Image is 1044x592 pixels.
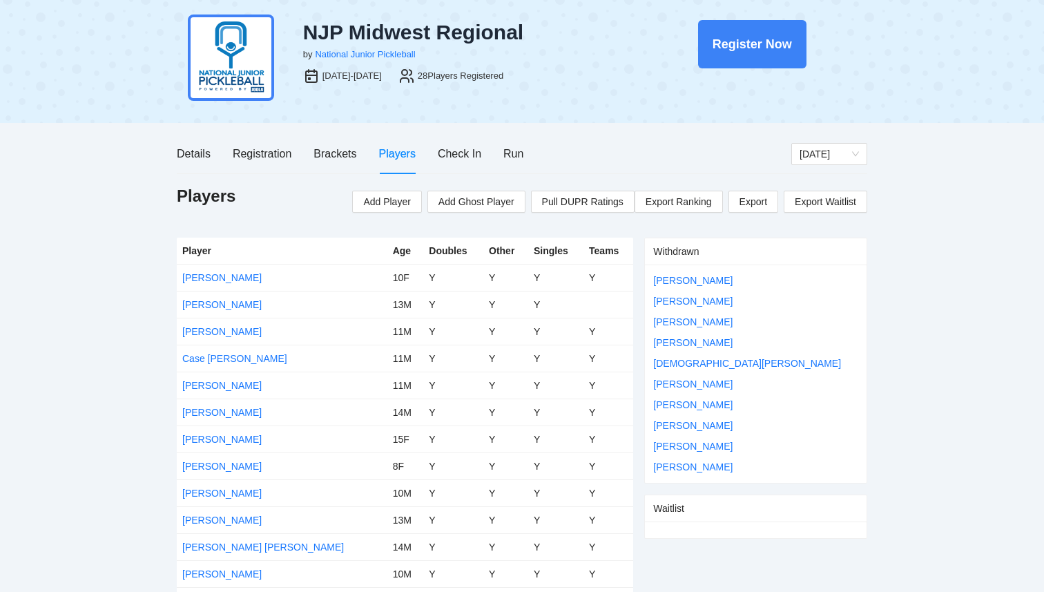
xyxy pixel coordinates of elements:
div: 28 Players Registered [418,69,503,83]
td: Y [483,318,528,345]
a: Export [728,191,778,213]
td: 10M [387,560,424,587]
a: [PERSON_NAME] [653,399,733,410]
td: Y [423,560,483,587]
div: Player [182,243,382,258]
button: Add Player [352,191,421,213]
td: Y [583,479,633,506]
div: [DATE]-[DATE] [322,69,382,83]
a: [PERSON_NAME] [182,299,262,310]
td: Y [528,264,583,291]
div: Doubles [429,243,478,258]
td: Y [423,426,483,452]
a: [PERSON_NAME] [653,316,733,327]
div: Singles [534,243,578,258]
td: Y [483,345,528,372]
td: 14M [387,399,424,426]
td: Y [583,533,633,560]
td: Y [483,426,528,452]
td: Y [583,452,633,479]
td: 11M [387,345,424,372]
a: [PERSON_NAME] [653,275,733,286]
td: Y [423,264,483,291]
div: NJP Midwest Regional [303,20,626,45]
div: Age [393,243,418,258]
td: Y [483,399,528,426]
td: Y [423,506,483,533]
div: Brackets [313,145,356,162]
a: [PERSON_NAME] [182,461,262,472]
a: [PERSON_NAME] [653,441,733,452]
a: [PERSON_NAME] [182,326,262,337]
img: njp-logo2.png [188,15,274,101]
td: Y [528,452,583,479]
a: [PERSON_NAME] [653,379,733,390]
td: Y [423,452,483,479]
a: [PERSON_NAME] [182,488,262,499]
td: 11M [387,318,424,345]
div: Registration [233,145,291,162]
td: Y [583,399,633,426]
a: [PERSON_NAME] [PERSON_NAME] [182,542,344,553]
td: Y [423,345,483,372]
span: Export Waitlist [795,191,856,212]
button: Pull DUPR Ratings [531,191,635,213]
td: 14M [387,533,424,560]
td: Y [583,264,633,291]
a: Export Ranking [635,191,723,213]
td: Y [423,318,483,345]
td: Y [483,291,528,318]
a: [PERSON_NAME] [182,434,262,445]
td: Y [583,560,633,587]
td: Y [483,372,528,399]
td: Y [528,291,583,318]
td: Y [423,399,483,426]
span: Export [739,191,767,212]
td: Y [423,533,483,560]
span: Thursday [800,144,859,164]
td: Y [528,533,583,560]
td: Y [528,479,583,506]
td: Y [528,372,583,399]
a: [PERSON_NAME] [182,380,262,391]
div: Teams [589,243,628,258]
td: Y [423,372,483,399]
td: Y [528,560,583,587]
td: 10F [387,264,424,291]
span: Add Ghost Player [438,194,514,209]
div: Players [379,145,416,162]
button: Register Now [698,20,806,68]
span: Export Ranking [646,191,712,212]
td: Y [423,291,483,318]
td: Y [483,452,528,479]
td: 13M [387,291,424,318]
a: National Junior Pickleball [315,49,415,59]
div: Waitlist [653,495,858,522]
a: Case [PERSON_NAME] [182,353,287,364]
td: Y [528,399,583,426]
a: [PERSON_NAME] [653,337,733,348]
td: 13M [387,506,424,533]
span: Add Player [363,194,410,209]
button: Add Ghost Player [427,191,525,213]
td: Y [583,506,633,533]
div: Other [489,243,523,258]
a: Export Waitlist [784,191,867,213]
td: Y [528,426,583,452]
td: Y [583,345,633,372]
td: 8F [387,452,424,479]
a: [PERSON_NAME] [182,272,262,283]
td: Y [583,318,633,345]
td: Y [483,264,528,291]
td: Y [423,479,483,506]
div: Details [177,145,211,162]
span: Pull DUPR Ratings [542,194,623,209]
a: [PERSON_NAME] [182,569,262,580]
td: Y [583,372,633,399]
td: Y [483,479,528,506]
td: 10M [387,479,424,506]
td: 11M [387,372,424,399]
td: 15F [387,426,424,452]
td: Y [483,560,528,587]
div: by [303,48,313,61]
